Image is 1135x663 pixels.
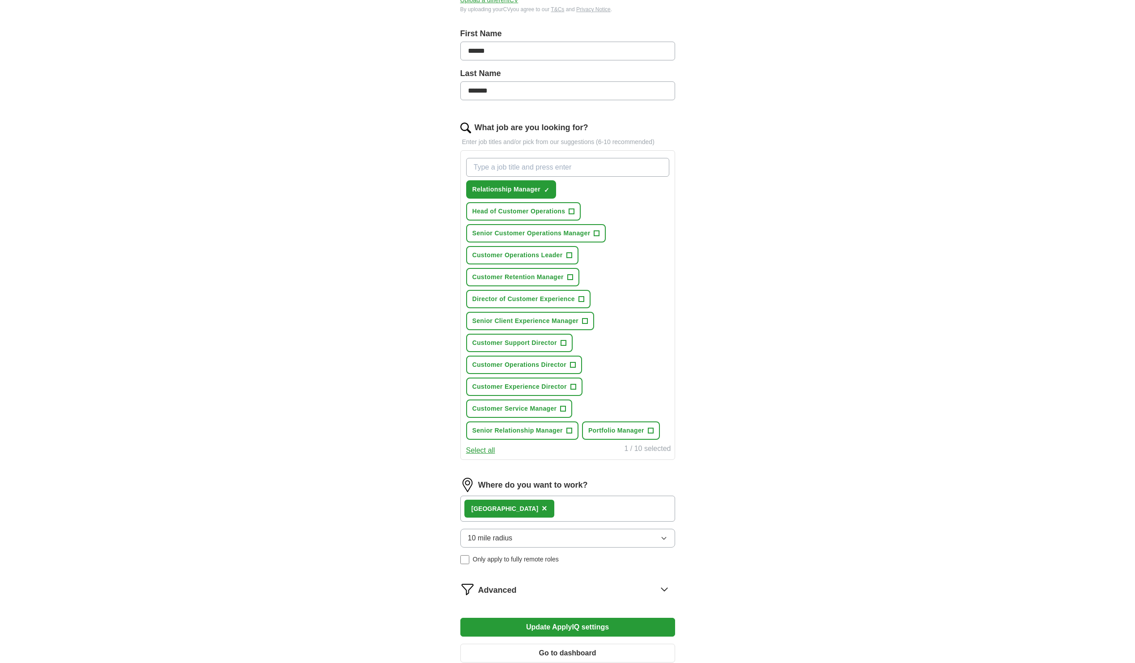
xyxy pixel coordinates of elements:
[472,504,539,514] div: [GEOGRAPHIC_DATA]
[466,421,578,440] button: Senior Relationship Manager
[460,123,471,133] img: search.png
[466,356,582,374] button: Customer Operations Director
[576,6,611,13] a: Privacy Notice
[472,316,579,326] span: Senior Client Experience Manager
[466,158,669,177] input: Type a job title and press enter
[472,382,567,391] span: Customer Experience Director
[588,426,644,435] span: Portfolio Manager
[582,421,660,440] button: Portfolio Manager
[472,426,563,435] span: Senior Relationship Manager
[466,246,578,264] button: Customer Operations Leader
[466,180,556,199] button: Relationship Manager✓
[478,584,517,596] span: Advanced
[466,224,606,242] button: Senior Customer Operations Manager
[472,229,591,238] span: Senior Customer Operations Manager
[542,503,547,513] span: ×
[472,207,565,216] span: Head of Customer Operations
[460,529,675,548] button: 10 mile radius
[466,334,573,352] button: Customer Support Director
[466,378,582,396] button: Customer Experience Director
[472,294,575,304] span: Director of Customer Experience
[466,290,591,308] button: Director of Customer Experience
[466,445,495,456] button: Select all
[542,502,547,515] button: ×
[460,28,675,40] label: First Name
[472,185,540,194] span: Relationship Manager
[473,555,559,564] span: Only apply to fully remote roles
[472,404,557,413] span: Customer Service Manager
[551,6,564,13] a: T&Cs
[472,360,567,370] span: Customer Operations Director
[475,122,588,134] label: What job are you looking for?
[478,479,588,491] label: Where do you want to work?
[460,618,675,637] button: Update ApplyIQ settings
[466,399,573,418] button: Customer Service Manager
[624,443,671,456] div: 1 / 10 selected
[472,338,557,348] span: Customer Support Director
[460,68,675,80] label: Last Name
[472,272,564,282] span: Customer Retention Manager
[472,251,563,260] span: Customer Operations Leader
[460,478,475,492] img: location.png
[460,555,469,564] input: Only apply to fully remote roles
[460,137,675,147] p: Enter job titles and/or pick from our suggestions (6-10 recommended)
[466,268,579,286] button: Customer Retention Manager
[466,312,595,330] button: Senior Client Experience Manager
[544,187,549,194] span: ✓
[460,644,675,663] button: Go to dashboard
[460,5,675,13] div: By uploading your CV you agree to our and .
[460,582,475,596] img: filter
[468,533,513,544] span: 10 mile radius
[466,202,581,221] button: Head of Customer Operations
